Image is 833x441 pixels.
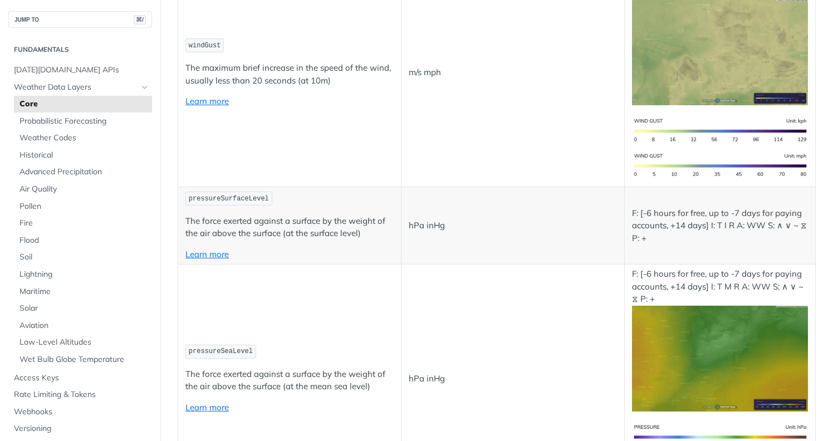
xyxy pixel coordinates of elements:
[8,386,152,403] a: Rate Limiting & Tokens
[14,373,149,384] span: Access Keys
[19,218,149,229] span: Fire
[14,113,152,130] a: Probabilistic Forecasting
[14,300,152,317] a: Solar
[14,181,152,198] a: Air Quality
[189,195,269,203] span: pressureSurfaceLevel
[134,15,146,24] span: ⌘/
[19,116,149,127] span: Probabilistic Forecasting
[14,215,152,232] a: Fire
[14,130,152,146] a: Weather Codes
[19,269,149,280] span: Lightning
[19,235,149,246] span: Flood
[14,82,138,93] span: Weather Data Layers
[8,11,152,28] button: JUMP TO⌘/
[14,351,152,368] a: Wet Bulb Globe Temperature
[409,373,617,385] p: hPa inHg
[19,201,149,212] span: Pollen
[14,423,149,434] span: Versioning
[632,46,808,57] span: Expand image
[632,160,808,170] span: Expand image
[19,286,149,297] span: Maritime
[14,198,152,215] a: Pollen
[19,320,149,331] span: Aviation
[140,83,149,92] button: Hide subpages for Weather Data Layers
[189,42,221,50] span: windGust
[19,99,149,110] span: Core
[19,166,149,178] span: Advanced Precipitation
[19,303,149,314] span: Solar
[632,207,808,245] p: F: [-6 hours for free, up to -7 days for paying accounts, +14 days] I: T I R A: WW S: ∧ ∨ ~ ⧖ P: +
[185,402,229,413] a: Learn more
[19,133,149,144] span: Weather Codes
[19,252,149,263] span: Soil
[14,232,152,249] a: Flood
[19,150,149,161] span: Historical
[14,147,152,164] a: Historical
[632,352,808,363] span: Expand image
[14,406,149,418] span: Webhooks
[185,62,394,87] p: The maximum brief increase in the speed of the wind, usually less than 20 seconds (at 10m)
[632,125,808,135] span: Expand image
[14,266,152,283] a: Lightning
[14,96,152,112] a: Core
[14,283,152,300] a: Maritime
[8,420,152,437] a: Versioning
[14,389,149,400] span: Rate Limiting & Tokens
[19,337,149,348] span: Low-Level Altitudes
[632,268,808,411] p: F: [-6 hours for free, up to -7 days for paying accounts, +14 days] I: T M R A: WW S: ∧ ∨ ~ ⧖ P: +
[185,368,394,393] p: The force exerted against a surface by the weight of the air above the surface (at the mean sea l...
[14,317,152,334] a: Aviation
[8,45,152,55] h2: Fundamentals
[14,164,152,180] a: Advanced Precipitation
[409,219,617,232] p: hPa inHg
[19,184,149,195] span: Air Quality
[185,96,229,106] a: Learn more
[409,66,617,79] p: m/s mph
[185,215,394,240] p: The force exerted against a surface by the weight of the air above the surface (at the surface le...
[185,249,229,259] a: Learn more
[8,62,152,79] a: [DATE][DOMAIN_NAME] APIs
[19,354,149,365] span: Wet Bulb Globe Temperature
[189,347,253,355] span: pressureSeaLevel
[8,404,152,420] a: Webhooks
[14,65,149,76] span: [DATE][DOMAIN_NAME] APIs
[8,370,152,386] a: Access Keys
[14,334,152,351] a: Low-Level Altitudes
[14,249,152,266] a: Soil
[8,79,152,96] a: Weather Data LayersHide subpages for Weather Data Layers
